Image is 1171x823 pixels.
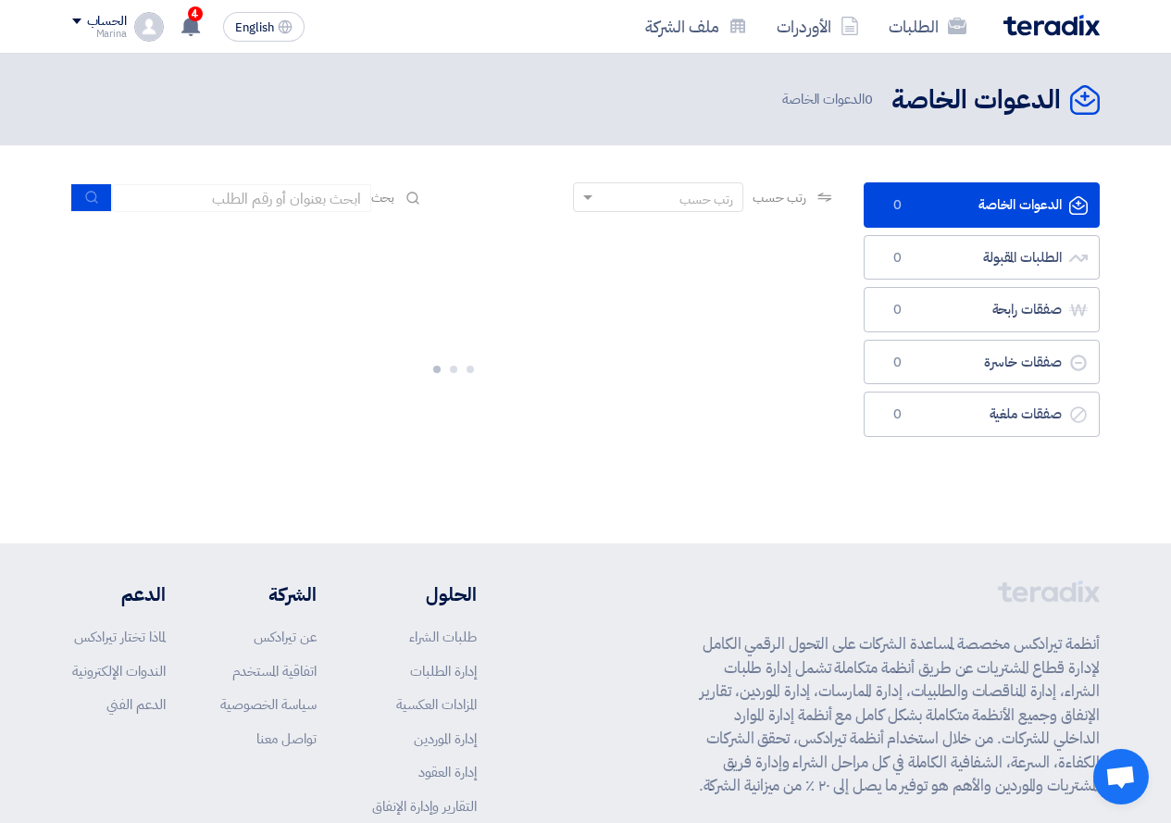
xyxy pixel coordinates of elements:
[864,392,1100,437] a: صفقات ملغية0
[396,694,477,715] a: المزادات العكسية
[874,5,981,48] a: الطلبات
[864,287,1100,332] a: صفقات رابحة0
[1093,749,1149,804] a: Open chat
[679,190,733,209] div: رتب حسب
[372,796,477,817] a: التقارير وإدارة الإنفاق
[1003,15,1100,36] img: Teradix logo
[409,627,477,647] a: طلبات الشراء
[72,661,166,681] a: الندوات الإلكترونية
[887,354,909,372] span: 0
[891,82,1061,118] h2: الدعوات الخاصة
[418,762,477,782] a: إدارة العقود
[410,661,477,681] a: إدارة الطلبات
[256,729,317,749] a: تواصل معنا
[782,89,877,110] span: الدعوات الخاصة
[864,340,1100,385] a: صفقات خاسرة0
[630,5,762,48] a: ملف الشركة
[753,188,805,207] span: رتب حسب
[414,729,477,749] a: إدارة الموردين
[864,235,1100,281] a: الطلبات المقبولة0
[87,14,127,30] div: الحساب
[223,12,305,42] button: English
[887,249,909,268] span: 0
[887,405,909,424] span: 0
[106,694,166,715] a: الدعم الفني
[232,661,317,681] a: اتفاقية المستخدم
[865,89,873,109] span: 0
[864,182,1100,228] a: الدعوات الخاصة0
[112,184,371,212] input: ابحث بعنوان أو رقم الطلب
[220,694,317,715] a: سياسة الخصوصية
[372,580,477,608] li: الحلول
[235,21,274,34] span: English
[72,29,127,39] div: Marina
[887,301,909,319] span: 0
[689,632,1100,798] p: أنظمة تيرادكس مخصصة لمساعدة الشركات على التحول الرقمي الكامل لإدارة قطاع المشتريات عن طريق أنظمة ...
[220,580,317,608] li: الشركة
[134,12,164,42] img: profile_test.png
[72,580,166,608] li: الدعم
[254,627,317,647] a: عن تيرادكس
[371,188,395,207] span: بحث
[762,5,874,48] a: الأوردرات
[188,6,203,21] span: 4
[887,196,909,215] span: 0
[74,627,166,647] a: لماذا تختار تيرادكس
